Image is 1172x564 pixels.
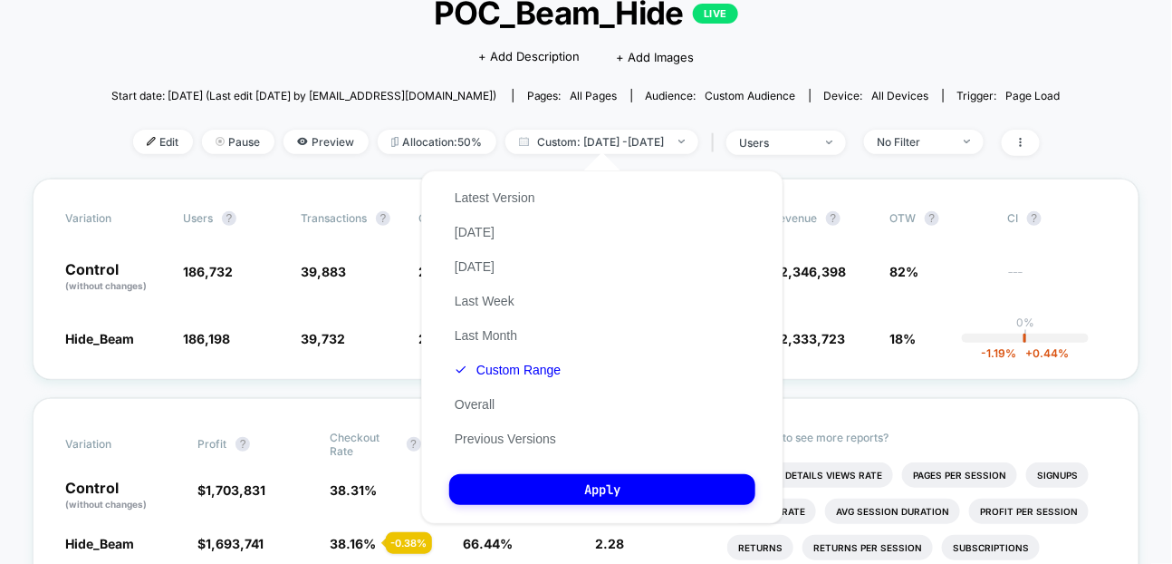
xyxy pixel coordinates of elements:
[376,211,390,226] button: ?
[902,462,1017,488] li: Pages Per Session
[65,280,147,291] span: (without changes)
[1026,462,1089,488] li: Signups
[331,431,398,458] span: Checkout Rate
[222,211,236,226] button: ?
[331,482,378,498] span: 38.31 %
[65,431,165,458] span: Variation
[65,536,134,551] span: Hide_Beam
[463,536,513,551] span: 66.44 %
[1007,267,1107,293] span: ---
[449,474,755,505] button: Apply
[772,264,846,279] span: $
[925,211,939,226] button: ?
[111,89,496,102] span: Start date: [DATE] (Last edit [DATE] by [EMAIL_ADDRESS][DOMAIN_NAME])
[981,346,1016,360] span: -1.19 %
[727,535,793,560] li: Returns
[478,48,580,66] span: + Add Description
[216,137,225,146] img: end
[1006,89,1061,102] span: Page Load
[183,331,230,346] span: 186,198
[301,211,367,225] span: Transactions
[889,211,989,226] span: OTW
[1025,346,1033,360] span: +
[331,536,377,551] span: 38.16 %
[65,499,147,510] span: (without changes)
[449,431,562,447] button: Previous Versions
[693,4,738,24] p: LIVE
[283,130,369,154] span: Preview
[183,264,233,279] span: 186,732
[727,431,1107,444] p: Would like to see more reports?
[1016,316,1034,329] p: 0%
[301,331,345,346] span: 39,732
[147,137,156,146] img: edit
[1023,329,1027,343] p: |
[206,536,264,551] span: 1,693,741
[1007,211,1107,226] span: CI
[206,482,265,498] span: 1,703,831
[449,396,500,413] button: Overall
[505,130,698,154] span: Custom: [DATE] - [DATE]
[449,293,520,309] button: Last Week
[727,462,893,488] li: Product Details Views Rate
[391,137,399,147] img: rebalance
[519,137,529,146] img: calendar
[1027,211,1042,226] button: ?
[183,211,213,225] span: users
[595,536,624,551] span: 2.28
[65,211,165,226] span: Variation
[1016,346,1069,360] span: 0.44 %
[889,264,918,279] span: 82%
[678,140,685,143] img: end
[449,224,500,240] button: [DATE]
[449,258,500,275] button: [DATE]
[197,437,226,451] span: Profit
[707,130,726,156] span: |
[826,211,841,226] button: ?
[449,190,541,206] button: Latest Version
[202,130,274,154] span: Pause
[197,482,265,498] span: $
[825,499,960,524] li: Avg Session Duration
[810,89,943,102] span: Device:
[964,140,970,143] img: end
[235,437,250,452] button: ?
[826,141,832,144] img: end
[780,331,845,346] span: 2,333,723
[889,331,916,346] span: 18%
[872,89,929,102] span: all devices
[65,262,165,293] p: Control
[802,535,933,560] li: Returns Per Session
[449,327,523,344] button: Last Month
[301,264,346,279] span: 39,883
[571,89,618,102] span: all pages
[772,331,845,346] span: $
[378,130,496,154] span: Allocation: 50%
[449,362,566,378] button: Custom Range
[706,89,796,102] span: Custom Audience
[942,535,1040,560] li: Subscriptions
[878,135,950,149] div: No Filter
[646,89,796,102] div: Audience:
[65,331,134,346] span: Hide_Beam
[65,481,179,511] p: Control
[780,264,846,279] span: 2,346,398
[527,89,618,102] div: Pages:
[386,532,432,554] div: - 0.38 %
[969,499,1089,524] li: Profit Per Session
[740,136,812,150] div: users
[197,536,264,551] span: $
[616,50,694,64] span: + Add Images
[133,130,193,154] span: Edit
[957,89,1061,102] div: Trigger:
